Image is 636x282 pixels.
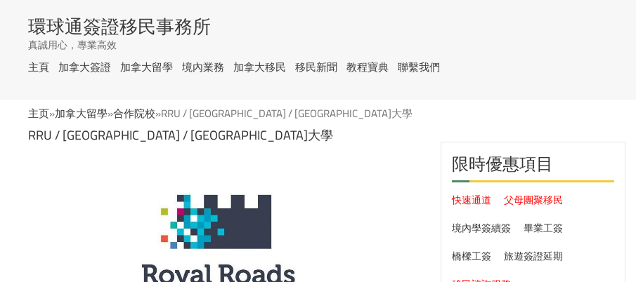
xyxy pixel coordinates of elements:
a: 環球通簽證移民事務所 [28,18,211,36]
span: » [55,103,413,123]
a: 合作院校 [113,103,155,123]
h2: 限時優惠項目 [452,153,614,182]
a: 境內學簽續簽 [452,219,511,237]
a: 加拿大簽證 [58,62,111,72]
a: 父母團聚移民 [504,191,563,209]
a: 加拿大留學 [55,103,108,123]
a: 加拿大留學 [120,62,173,72]
a: 移民新聞 [295,62,337,72]
a: 畢業工簽 [524,219,563,237]
a: 教程寶典 [346,62,389,72]
span: » [28,103,413,123]
a: 快速通道 [452,191,491,209]
a: 主页 [28,103,49,123]
a: 旅遊簽證延期 [504,247,563,265]
a: 主頁 [28,62,49,72]
a: 境內業務 [182,62,224,72]
a: 橋樑工簽 [452,247,491,265]
span: » [113,103,413,123]
span: 真誠用心，專業高效 [28,38,117,52]
span: RRU / [GEOGRAPHIC_DATA] / [GEOGRAPHIC_DATA]大學 [161,103,413,123]
a: 加拿大移民 [233,62,286,72]
a: 聯繫我們 [398,62,440,72]
h1: RRU / [GEOGRAPHIC_DATA] / [GEOGRAPHIC_DATA]大學 [28,121,420,143]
